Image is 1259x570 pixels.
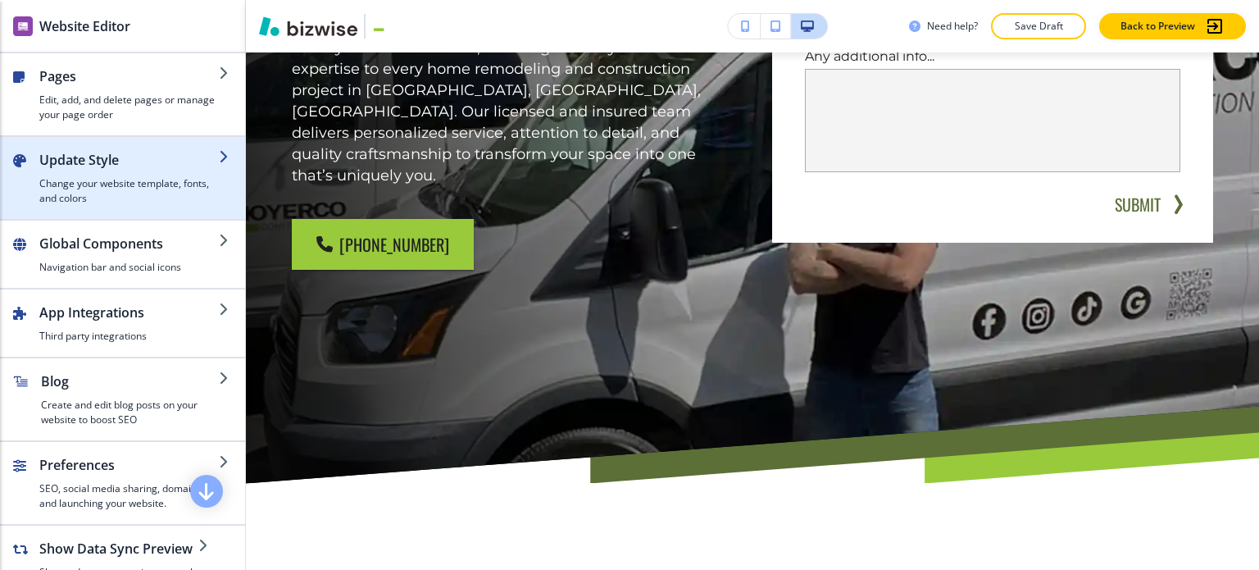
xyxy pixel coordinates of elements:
h2: Preferences [39,455,219,475]
a: [PHONE_NUMBER] [292,219,474,270]
h4: Create and edit blog posts on your website to boost SEO [41,398,219,427]
h2: App Integrations [39,303,219,322]
img: Your Logo [372,20,416,33]
h4: Edit, add, and delete pages or manage your page order [39,93,219,122]
h2: Update Style [39,150,219,170]
p: At MoyerCo Construction, we bring over 15 years of expertise to every home remodeling and constru... [292,38,733,186]
p: Any additional info... [805,47,1180,66]
h4: Navigation bar and social icons [39,260,219,275]
h4: Third party integrations [39,329,219,344]
button: Back to Preview [1099,13,1246,39]
h4: Change your website template, fonts, and colors [39,176,219,206]
h2: Blog [41,372,219,391]
img: editor icon [13,16,33,36]
h2: Global Components [39,234,219,253]
h4: SEO, social media sharing, domains, and launching your website. [39,481,219,511]
button: SUBMIT [1111,192,1164,217]
h2: Website Editor [39,16,130,36]
h3: Need help? [927,19,978,34]
p: Save Draft [1012,19,1065,34]
h2: Pages [39,66,219,86]
img: Bizwise Logo [259,16,357,36]
p: Back to Preview [1120,19,1195,34]
button: Save Draft [991,13,1086,39]
h2: Show Data Sync Preview [39,539,198,559]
